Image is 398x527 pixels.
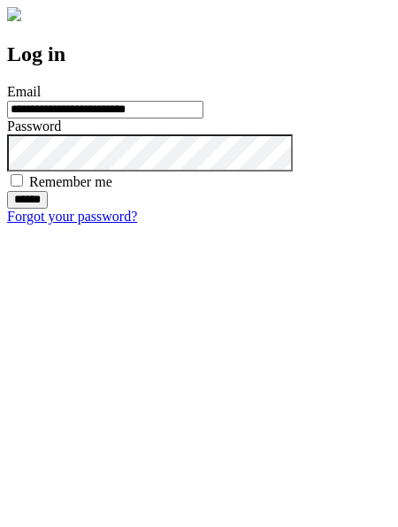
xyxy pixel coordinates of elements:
h2: Log in [7,42,391,66]
label: Email [7,84,41,99]
img: logo-4e3dc11c47720685a147b03b5a06dd966a58ff35d612b21f08c02c0306f2b779.png [7,7,21,21]
label: Remember me [29,174,112,189]
a: Forgot your password? [7,209,137,224]
label: Password [7,118,61,134]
